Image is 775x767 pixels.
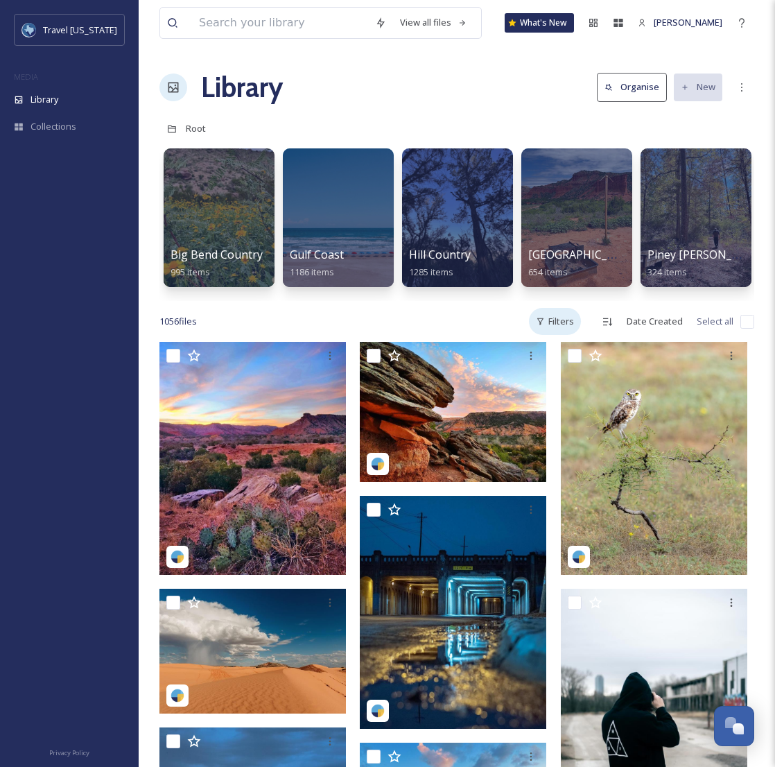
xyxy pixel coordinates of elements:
img: nancyricephoto-17880822446570263.jpeg [159,342,346,575]
div: Filters [529,308,581,335]
span: Library [31,93,58,106]
span: Travel [US_STATE] [43,24,117,36]
span: Collections [31,120,76,133]
img: nancyricephoto-18123111775248632.jpeg [360,342,546,482]
span: 1056 file s [159,315,197,328]
img: cindymariephotography_travel-18184373977335509.jpeg [159,589,346,713]
span: Hill Country [409,247,471,262]
span: [PERSON_NAME] [654,16,722,28]
span: 1285 items [409,266,453,278]
img: snapsea-logo.png [572,550,586,564]
a: Big Bend Country995 items [171,248,263,278]
span: 1186 items [290,266,334,278]
button: New [674,74,722,101]
span: Privacy Policy [49,748,89,757]
img: snapsea-logo.png [371,704,385,718]
input: Search your library [192,8,368,38]
div: Date Created [620,308,690,335]
span: Piney [PERSON_NAME] [647,247,767,262]
a: Privacy Policy [49,743,89,760]
span: [GEOGRAPHIC_DATA] [528,247,640,262]
a: [PERSON_NAME] [631,9,729,36]
img: snapsea-logo.png [171,550,184,564]
button: Organise [597,73,667,101]
span: MEDIA [14,71,38,82]
span: 324 items [647,266,687,278]
a: Organise [597,73,674,101]
img: images%20%281%29.jpeg [22,23,36,37]
span: 654 items [528,266,568,278]
img: snapsea-logo.png [171,689,184,703]
img: _ceasar_salad_-18054075878180094.jpeg [360,496,546,729]
span: Select all [697,315,733,328]
a: Root [186,120,206,137]
a: Hill Country1285 items [409,248,471,278]
span: Root [186,122,206,135]
img: snapsea-logo.png [371,457,385,471]
a: Piney [PERSON_NAME]324 items [647,248,767,278]
img: leviticuswright-18066714770331325.jpeg [561,342,747,575]
a: What's New [505,13,574,33]
span: 995 items [171,266,210,278]
a: [GEOGRAPHIC_DATA]654 items [528,248,640,278]
a: Library [201,67,283,108]
a: View all files [393,9,474,36]
span: Big Bend Country [171,247,263,262]
span: Gulf Coast [290,247,344,262]
a: Gulf Coast1186 items [290,248,344,278]
button: Open Chat [714,706,754,746]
